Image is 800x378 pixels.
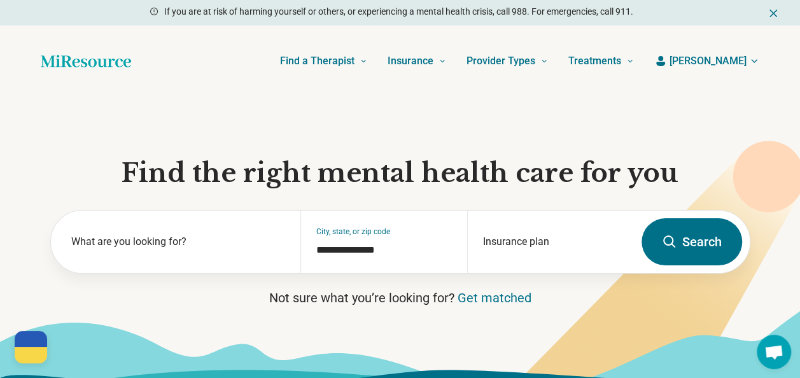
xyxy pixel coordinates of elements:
span: [PERSON_NAME] [670,53,747,69]
p: Not sure what you’re looking for? [50,289,750,307]
span: Find a Therapist [280,52,354,70]
div: Open chat [757,335,791,369]
a: Provider Types [467,36,548,87]
span: Provider Types [467,52,535,70]
button: Search [642,218,742,265]
label: What are you looking for? [71,234,286,249]
span: Insurance [388,52,433,70]
a: Insurance [388,36,446,87]
h1: Find the right mental health care for you [50,157,750,190]
a: Home page [41,48,131,74]
button: Dismiss [767,5,780,20]
a: Find a Therapist [280,36,367,87]
a: Get matched [458,290,531,305]
span: Treatments [568,52,621,70]
a: Treatments [568,36,634,87]
button: [PERSON_NAME] [654,53,759,69]
p: If you are at risk of harming yourself or others, or experiencing a mental health crisis, call 98... [164,5,633,18]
